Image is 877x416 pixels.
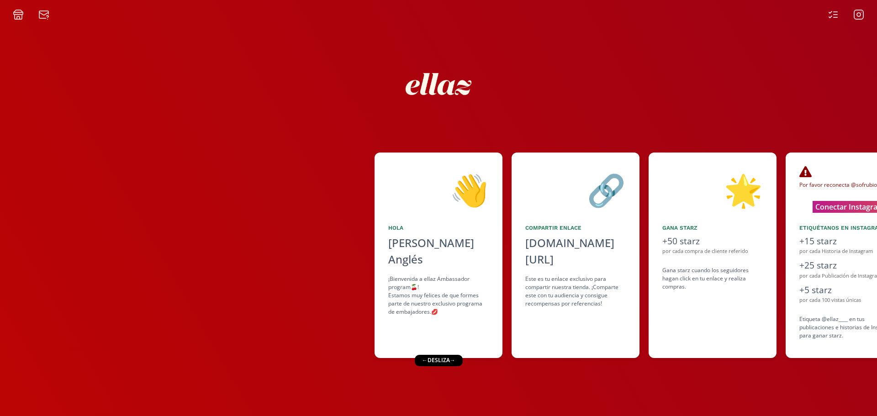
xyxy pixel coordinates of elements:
[662,266,763,291] div: Gana starz cuando los seguidores hagan click en tu enlace y realiza compras .
[388,275,489,316] div: ¡Bienvenida a ellaz Ambassador program🍒! Estamos muy felices de que formes parte de nuestro exclu...
[388,166,489,213] div: 👋
[662,166,763,213] div: 🌟
[525,224,626,232] div: Compartir Enlace
[662,247,763,255] div: por cada compra de cliente referido
[525,275,626,308] div: Este es tu enlace exclusivo para compartir nuestra tienda. ¡Comparte este con tu audiencia y cons...
[525,235,626,268] div: [DOMAIN_NAME][URL]
[388,235,489,268] div: [PERSON_NAME] Anglés
[662,235,763,248] div: +50 starz
[525,166,626,213] div: 🔗
[415,355,463,366] div: ← desliza →
[388,224,489,232] div: Hola
[662,224,763,232] div: Gana starz
[397,43,480,125] img: nKmKAABZpYV7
